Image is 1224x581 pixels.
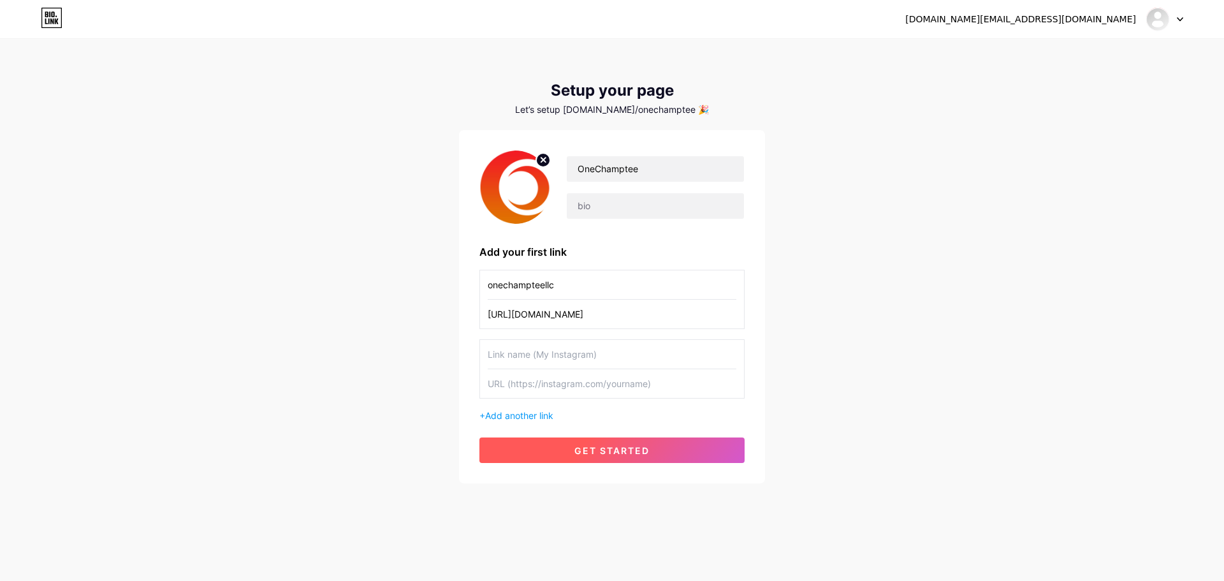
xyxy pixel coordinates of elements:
[479,151,551,224] img: profile pic
[567,156,744,182] input: Your name
[1146,7,1170,31] img: onechamptee
[488,300,736,328] input: URL (https://instagram.com/yourname)
[485,410,553,421] span: Add another link
[479,438,745,463] button: get started
[459,105,765,115] div: Let’s setup [DOMAIN_NAME]/onechamptee 🎉
[488,340,736,369] input: Link name (My Instagram)
[479,409,745,422] div: +
[567,193,744,219] input: bio
[574,445,650,456] span: get started
[459,82,765,99] div: Setup your page
[488,369,736,398] input: URL (https://instagram.com/yourname)
[479,244,745,260] div: Add your first link
[905,13,1136,26] div: [DOMAIN_NAME][EMAIL_ADDRESS][DOMAIN_NAME]
[488,270,736,299] input: Link name (My Instagram)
